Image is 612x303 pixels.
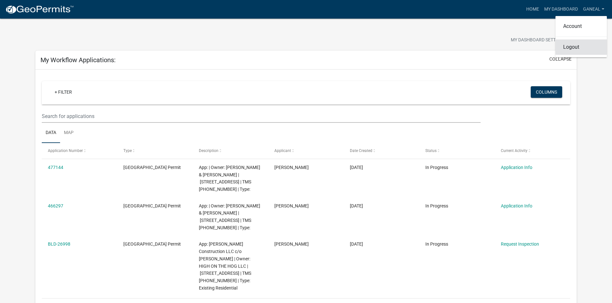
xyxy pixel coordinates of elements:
datatable-header-cell: Description [193,143,268,158]
a: + Filter [49,86,77,98]
datatable-header-cell: Date Created [344,143,419,158]
a: 466297 [48,203,63,208]
span: In Progress [425,241,448,247]
button: My Dashboard Settingssettings [506,34,580,46]
h5: My Workflow Applications: [40,56,116,64]
button: Columns [531,86,562,98]
a: Request Inspection [501,241,539,247]
a: Account [555,19,607,34]
span: 09/11/2025 [350,165,363,170]
div: ganeal [555,16,607,57]
span: Gerald A Neal [274,165,309,170]
datatable-header-cell: Status [419,143,494,158]
span: App: | Owner: GARVIN ROGER & LYDA LAVERNE | 9387 GRAYS HWY | TMS 060-00-01-019 | Type: [199,165,260,192]
a: 477144 [48,165,63,170]
a: Logout [555,39,607,55]
a: Data [42,123,60,143]
a: Application Info [501,165,532,170]
span: In Progress [425,165,448,170]
datatable-header-cell: Application Number [42,143,117,158]
datatable-header-cell: Current Activity [494,143,570,158]
span: 08/19/2025 [350,203,363,208]
datatable-header-cell: Type [117,143,193,158]
span: Type [123,148,132,153]
span: Jasper County Building Permit [123,165,181,170]
a: Home [524,3,542,15]
a: My Dashboard [542,3,581,15]
span: App: Neal's Construction LLC c/o Gerald A. Neal | Owner: HIGH ON THE HOG LLC | 3051 ALLIGATOR ALL... [199,241,251,290]
span: Gerald A Neal [274,203,309,208]
span: Current Activity [501,148,528,153]
span: Status [425,148,437,153]
datatable-header-cell: Applicant [268,143,344,158]
span: In Progress [425,203,448,208]
input: Search for applications [42,110,480,123]
span: Jasper County Building Permit [123,241,181,247]
span: My Dashboard Settings [511,37,566,44]
a: Application Info [501,203,532,208]
span: Application Number [48,148,83,153]
span: Description [199,148,218,153]
button: collapse [549,56,572,63]
span: Date Created [350,148,372,153]
span: 08/25/2023 [350,241,363,247]
a: ganeal [581,3,607,15]
span: Applicant [274,148,291,153]
span: App: | Owner: GARVIN ROGER & LYDA LAVERNE | 9387 GRAYS HWY | TMS 060-00-01-019 | Type: [199,203,260,230]
a: BLD-26998 [48,241,70,247]
a: Map [60,123,77,143]
span: Gerald A Neal [274,241,309,247]
span: Jasper County Building Permit [123,203,181,208]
